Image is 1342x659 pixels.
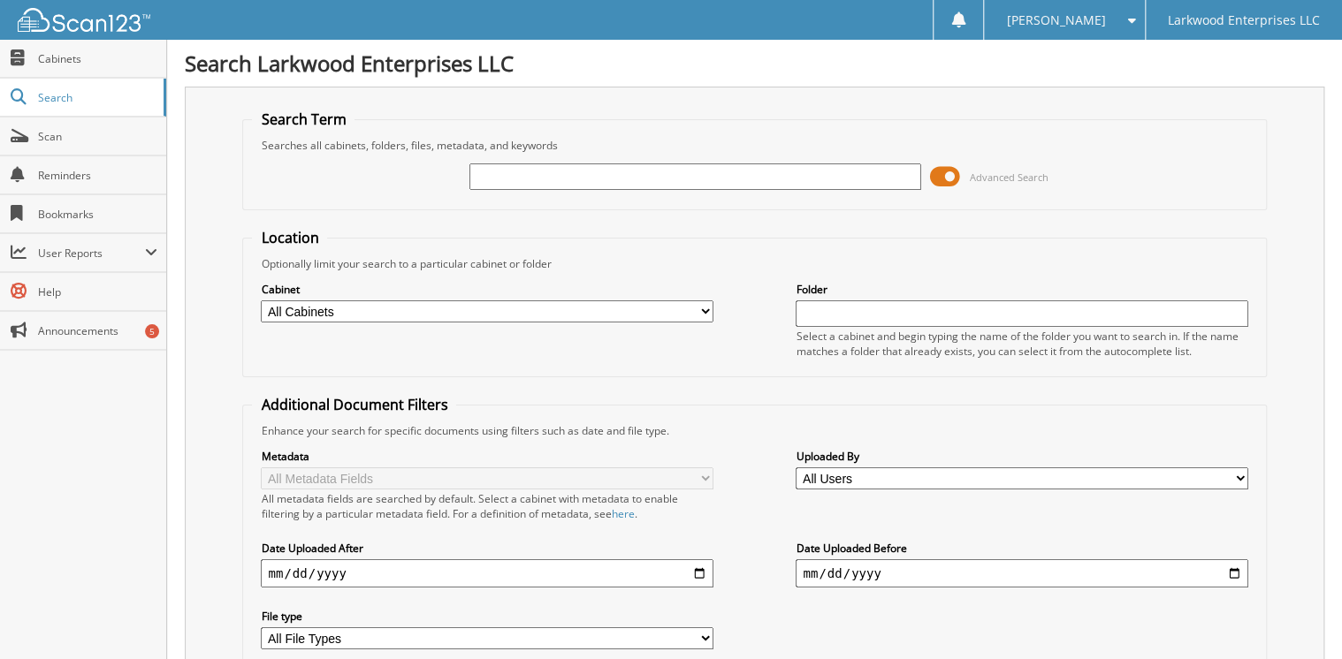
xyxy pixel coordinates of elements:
span: Search [38,90,155,105]
label: Date Uploaded After [261,541,713,556]
label: File type [261,609,713,624]
span: Bookmarks [38,207,157,222]
div: All metadata fields are searched by default. Select a cabinet with metadata to enable filtering b... [261,491,713,521]
label: Uploaded By [796,449,1247,464]
span: Reminders [38,168,157,183]
legend: Search Term [252,110,355,129]
label: Cabinet [261,282,713,297]
div: Searches all cabinets, folders, files, metadata, and keywords [252,138,1256,153]
span: Scan [38,129,157,144]
span: Larkwood Enterprises LLC [1168,15,1320,26]
input: end [796,559,1247,587]
div: Enhance your search for specific documents using filters such as date and file type. [252,423,1256,438]
label: Metadata [261,449,713,464]
div: 5 [145,324,159,338]
legend: Location [252,228,327,247]
span: [PERSON_NAME] [1006,15,1105,26]
h1: Search Larkwood Enterprises LLC [185,49,1324,78]
span: User Reports [38,246,145,261]
span: Advanced Search [970,170,1048,184]
input: start [261,559,713,587]
legend: Additional Document Filters [252,395,456,414]
div: Select a cabinet and begin typing the name of the folder you want to search in. If the name match... [796,329,1247,359]
iframe: Chat Widget [1254,574,1342,659]
div: Optionally limit your search to a particular cabinet or folder [252,256,1256,271]
span: Help [38,284,157,299]
span: Announcements [38,323,157,338]
img: scan123-logo-white.svg [18,8,150,32]
a: here [611,506,634,521]
label: Date Uploaded Before [796,541,1247,556]
span: Cabinets [38,51,157,66]
label: Folder [796,282,1247,297]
